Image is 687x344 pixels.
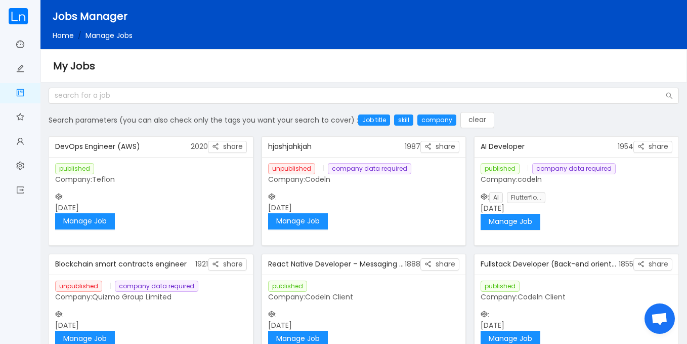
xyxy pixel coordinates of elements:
[8,8,28,24] img: cropped.59e8b842.png
[268,255,405,274] div: React Native Developer – Messaging Application
[268,174,460,185] p: Company:
[305,292,353,302] span: Codeln Client
[268,163,315,174] span: unpublished
[481,255,619,274] div: Fullstack Developer (Back-end oriented)
[481,163,520,174] span: published
[16,156,24,177] a: icon: setting
[53,30,74,41] a: Home
[305,174,330,184] span: Codeln
[481,214,540,230] button: Manage Job
[481,174,672,185] p: Company:
[16,34,24,56] a: icon: dashboard
[208,141,247,153] button: icon: share-altshare
[394,114,413,126] div: skill
[268,281,307,292] span: published
[507,192,545,203] span: Flutterflo...
[49,112,679,128] div: Search parameters (you can also check only the tags you want your search to cover) :
[268,193,275,200] i: icon: codepen
[55,311,62,318] i: icon: codepen
[55,193,62,200] i: icon: codepen
[268,213,328,230] button: Manage Job
[666,92,673,99] i: icon: search
[417,114,456,126] div: company
[481,292,672,302] p: Company:
[16,107,24,129] a: icon: star
[518,174,542,184] span: codeln
[55,174,247,185] p: Company:
[268,311,275,318] i: icon: codepen
[55,281,102,292] span: unpublished
[405,259,420,269] span: 1888
[195,259,208,269] span: 1921
[268,216,328,226] a: Manage Job
[53,59,95,73] span: My Jobs
[55,333,115,343] a: Manage Job
[481,216,540,226] a: Manage Job
[481,333,540,343] a: Manage Job
[16,132,24,153] a: icon: user
[460,112,494,128] button: clear
[262,157,466,236] div: : [DATE]
[268,333,328,343] a: Manage Job
[645,303,675,334] div: Open chat
[55,216,115,226] a: Manage Job
[268,292,460,302] p: Company:
[115,281,198,292] span: company data required
[55,255,195,274] div: Blockchain smart contracts engineer
[53,9,127,23] span: Jobs Manager
[475,157,678,236] div: : [DATE]
[49,157,253,236] div: : [DATE]
[78,30,81,41] span: /
[85,30,133,41] span: Manage Jobs
[92,292,171,302] span: Quizmo Group Limited
[92,174,115,184] span: Teflon
[405,141,420,151] span: 1987
[49,88,679,104] input: search for a job
[16,83,24,104] a: icon: project
[420,141,459,153] button: icon: share-altshare
[55,163,94,174] span: published
[55,137,191,156] div: DevOps Engineer (AWS)
[55,213,115,230] button: Manage Job
[191,141,208,151] span: 2020
[268,137,405,156] div: hjashjahkjah
[481,193,488,200] i: icon: codepen
[481,311,488,318] i: icon: codepen
[55,292,247,302] p: Company:
[481,281,520,292] span: published
[208,258,247,271] button: icon: share-altshare
[633,141,672,153] button: icon: share-altshare
[532,163,616,174] span: company data required
[619,259,633,269] span: 1855
[328,163,411,174] span: company data required
[16,59,24,80] a: icon: edit
[518,292,566,302] span: Codeln Client
[633,258,672,271] button: icon: share-altshare
[481,137,618,156] div: AI Developer
[618,141,633,151] span: 1954
[358,114,390,126] div: Job title
[420,258,459,271] button: icon: share-altshare
[489,192,503,203] span: AI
